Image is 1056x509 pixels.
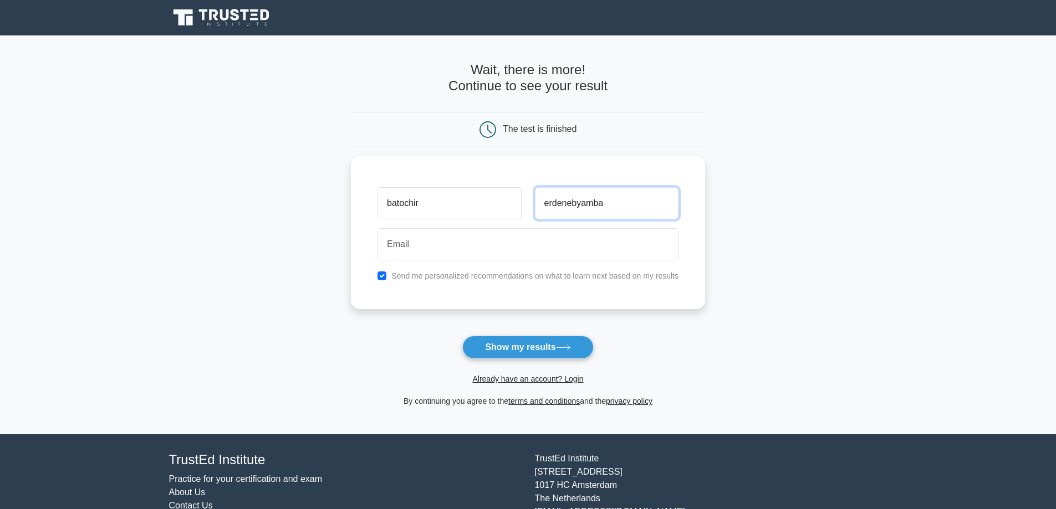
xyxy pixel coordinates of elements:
[462,336,593,359] button: Show my results
[169,452,522,468] h4: TrustEd Institute
[169,487,206,497] a: About Us
[508,397,580,405] a: terms and conditions
[377,228,679,260] input: Email
[606,397,652,405] a: privacy policy
[351,62,705,94] h4: Wait, there is more! Continue to see your result
[377,187,521,219] input: First name
[169,474,323,484] a: Practice for your certification and exam
[472,374,583,383] a: Already have an account? Login
[344,394,712,408] div: By continuing you agree to the and the
[503,124,577,133] div: The test is finished
[535,187,679,219] input: Last name
[391,271,679,280] label: Send me personalized recommendations on what to learn next based on my results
